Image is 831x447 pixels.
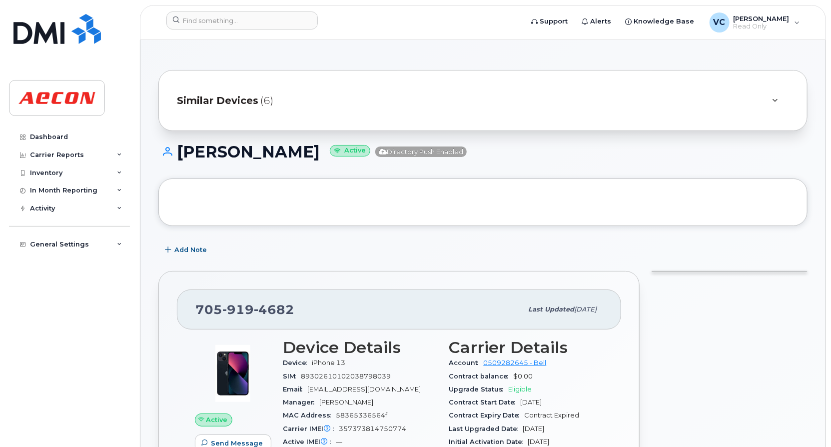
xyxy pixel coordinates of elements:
[375,146,467,157] span: Directory Push Enabled
[449,372,514,380] span: Contract balance
[523,425,545,432] span: [DATE]
[514,372,533,380] span: $0.00
[222,302,254,317] span: 919
[174,245,207,254] span: Add Note
[312,359,345,366] span: iPhone 13
[339,425,406,432] span: 357373814750774
[449,425,523,432] span: Last Upgraded Date
[301,372,391,380] span: 89302610102038798039
[283,398,319,406] span: Manager
[528,305,574,313] span: Last updated
[177,93,258,108] span: Similar Devices
[521,398,542,406] span: [DATE]
[283,385,307,393] span: Email
[283,438,336,445] span: Active IMEI
[509,385,532,393] span: Eligible
[574,305,597,313] span: [DATE]
[195,302,294,317] span: 705
[260,93,273,108] span: (6)
[158,143,808,160] h1: [PERSON_NAME]
[449,385,509,393] span: Upgrade Status
[330,145,370,156] small: Active
[449,398,521,406] span: Contract Start Date
[449,359,484,366] span: Account
[158,241,215,259] button: Add Note
[525,411,580,419] span: Contract Expired
[283,338,437,356] h3: Device Details
[484,359,547,366] a: 0509282645 - Bell
[449,438,528,445] span: Initial Activation Date
[307,385,421,393] span: [EMAIL_ADDRESS][DOMAIN_NAME]
[254,302,294,317] span: 4682
[449,338,604,356] h3: Carrier Details
[528,438,550,445] span: [DATE]
[283,372,301,380] span: SIM
[336,438,342,445] span: —
[283,359,312,366] span: Device
[449,411,525,419] span: Contract Expiry Date
[319,398,373,406] span: [PERSON_NAME]
[203,343,263,403] img: image20231002-3703462-1ig824h.jpeg
[283,425,339,432] span: Carrier IMEI
[206,415,228,424] span: Active
[283,411,336,419] span: MAC Address
[336,411,387,419] span: 58365336564f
